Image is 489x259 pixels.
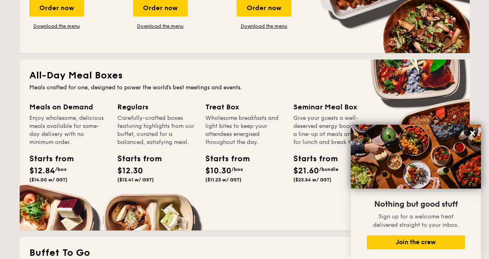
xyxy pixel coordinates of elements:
[205,114,284,146] div: Wholesome breakfasts and light bites to keep your attendees energised throughout the day.
[293,166,319,176] span: $21.60
[29,114,108,146] div: Enjoy wholesome, delicious meals available for same-day delivery with no minimum order.
[293,114,372,146] div: Give your guests a well-deserved energy boost with a line-up of meals and treats for lunch and br...
[29,69,460,82] h2: All-Day Meal Boxes
[117,101,196,113] div: Regulars
[29,177,68,183] span: ($14.00 w/ GST)
[29,166,55,176] span: $12.84
[351,125,481,189] img: DSC07876-Edit02-Large.jpeg
[29,23,84,29] a: Download the menu
[55,166,67,172] span: /box
[205,177,241,183] span: ($11.23 w/ GST)
[466,127,479,140] button: Close
[319,166,338,172] span: /bundle
[367,235,465,249] button: Join the crew
[117,177,154,183] span: ($13.41 w/ GST)
[374,199,458,209] span: Nothing but good stuff
[133,23,188,29] a: Download the menu
[117,153,153,165] div: Starts from
[205,101,284,113] div: Treat Box
[29,101,108,113] div: Meals on Demand
[373,213,459,228] span: Sign up for a welcome treat delivered straight to your inbox.
[293,101,372,113] div: Seminar Meal Box
[293,153,329,165] div: Starts from
[237,23,291,29] a: Download the menu
[29,84,460,92] div: Meals crafted for one, designed to power the world's best meetings and events.
[117,166,143,176] span: $12.30
[293,177,331,183] span: ($23.54 w/ GST)
[29,153,65,165] div: Starts from
[117,114,196,146] div: Carefully-crafted boxes featuring highlights from our buffet, curated for a balanced, satisfying ...
[205,153,241,165] div: Starts from
[231,166,243,172] span: /box
[205,166,231,176] span: $10.30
